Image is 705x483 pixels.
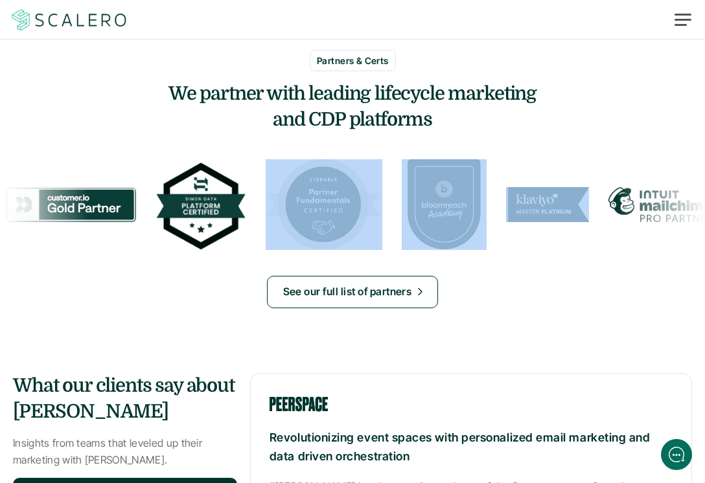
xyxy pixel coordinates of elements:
[13,435,237,468] p: Insights from teams that leveled up their marketing with [PERSON_NAME].
[158,159,249,250] img: Simon Data Platform Certified Badge
[13,373,237,425] h3: What our clients say about [PERSON_NAME]
[270,429,673,466] p: Revolutionizing event spaces with personalized email marketing and data driven orchestration
[19,63,240,84] h1: Hi! Welcome to [GEOGRAPHIC_DATA].
[9,187,139,221] img: Customer.io Gold Partner Badge
[268,159,385,250] img: Iterable Badge
[20,172,239,197] button: New conversation
[19,86,240,148] h2: Let us know if we can help with lifecycle marketing.
[108,399,164,408] span: We run on Gist
[661,439,692,470] iframe: gist-messenger-bubble-iframe
[10,8,129,32] img: Scalero company logo
[317,54,389,67] p: Partners & Certs
[404,159,489,250] img: Bloomreach Badge
[267,276,439,308] a: See our full list of partners
[283,284,412,300] p: See our full list of partners
[84,179,156,190] span: New conversation
[509,187,592,222] img: Klaviyo Master Platinum Badge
